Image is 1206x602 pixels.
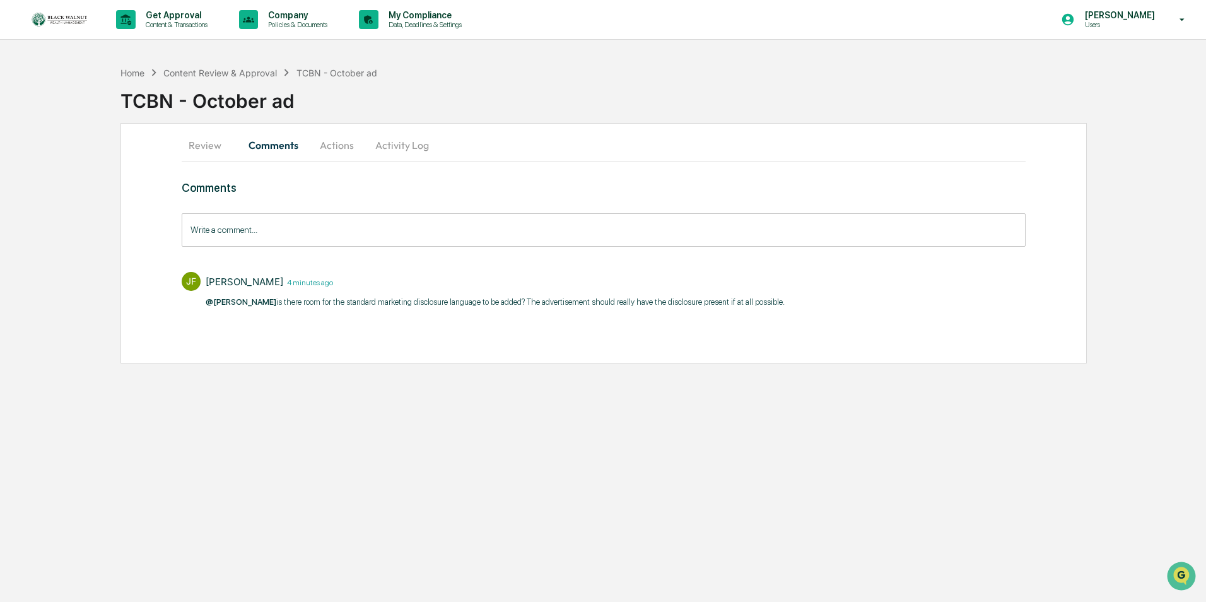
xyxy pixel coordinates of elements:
[206,297,276,307] span: @[PERSON_NAME]
[283,276,333,287] time: Monday, September 22, 2025 at 1:42:21 PM CDT
[1075,10,1161,20] p: [PERSON_NAME]
[182,181,1026,194] h3: Comments
[39,172,102,182] span: [PERSON_NAME]
[30,11,91,28] img: logo
[26,97,49,119] img: 8933085812038_c878075ebb4cc5468115_72.jpg
[13,249,23,259] div: 🔎
[86,219,161,242] a: 🗄️Attestations
[206,296,785,309] p: is there room for the standard marketing disclosure language to be added? The advertisement shoul...
[378,10,468,20] p: My Compliance
[105,172,109,182] span: •
[1166,560,1200,594] iframe: Open customer support
[365,130,439,160] button: Activity Log
[89,278,153,288] a: Powered byPylon
[258,10,334,20] p: Company
[182,272,201,291] div: JF
[13,27,230,47] p: How can we help?
[120,68,144,78] div: Home
[91,225,102,235] div: 🗄️
[258,20,334,29] p: Policies & Documents
[13,140,85,150] div: Past conversations
[378,20,468,29] p: Data, Deadlines & Settings
[206,276,283,288] div: [PERSON_NAME]
[13,97,35,119] img: 1746055101610-c473b297-6a78-478c-a979-82029cc54cd1
[214,100,230,115] button: Start new chat
[308,130,365,160] button: Actions
[57,109,173,119] div: We're available if you need us!
[136,10,214,20] p: Get Approval
[8,243,85,266] a: 🔎Data Lookup
[126,279,153,288] span: Pylon
[25,248,79,261] span: Data Lookup
[8,219,86,242] a: 🖐️Preclearance
[163,68,277,78] div: Content Review & Approval
[57,97,207,109] div: Start new chat
[296,68,377,78] div: TCBN - October ad
[196,138,230,153] button: See all
[25,224,81,237] span: Preclearance
[13,225,23,235] div: 🖐️
[182,130,1026,160] div: secondary tabs example
[136,20,214,29] p: Content & Transactions
[238,130,308,160] button: Comments
[104,224,156,237] span: Attestations
[120,80,1206,112] div: TCBN - October ad
[182,130,238,160] button: Review
[112,172,148,182] span: 11:23 AM
[1075,20,1161,29] p: Users
[13,160,33,180] img: Joel Crampton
